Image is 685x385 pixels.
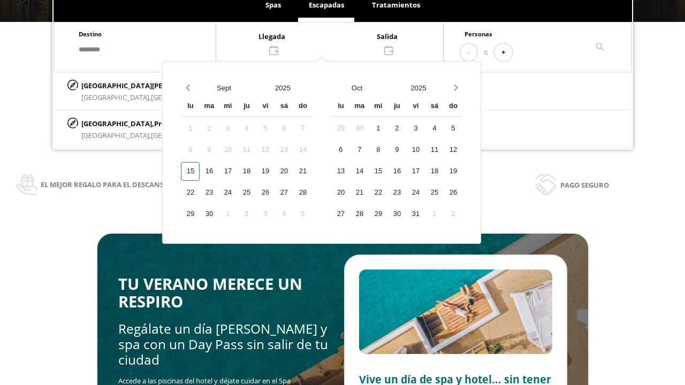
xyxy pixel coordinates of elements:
[218,141,237,159] div: 10
[465,30,492,38] span: Personas
[181,97,312,224] div: Calendar wrapper
[350,97,369,116] div: ma
[218,119,237,138] div: 3
[425,97,444,116] div: sá
[181,119,200,138] div: 1
[425,141,444,159] div: 11
[237,141,256,159] div: 11
[293,205,312,224] div: 5
[256,162,275,181] div: 19
[181,119,312,224] div: Calendar days
[350,119,369,138] div: 30
[256,119,275,138] div: 5
[275,183,293,202] div: 27
[444,205,462,224] div: 2
[118,273,302,312] span: TU VERANO MERECE UN RESPIRO
[256,205,275,224] div: 3
[293,141,312,159] div: 14
[218,183,237,202] div: 24
[256,141,275,159] div: 12
[425,205,444,224] div: 1
[484,47,488,58] span: 0
[151,93,219,102] span: [GEOGRAPHIC_DATA]
[444,119,462,138] div: 5
[200,119,218,138] div: 2
[81,118,219,129] p: [GEOGRAPHIC_DATA],
[331,162,350,181] div: 13
[275,205,293,224] div: 4
[425,183,444,202] div: 25
[350,162,369,181] div: 14
[275,97,293,116] div: sá
[387,119,406,138] div: 2
[237,183,256,202] div: 25
[359,269,552,354] img: Slide2.BHA6Qswy.webp
[369,141,387,159] div: 8
[406,141,425,159] div: 10
[444,141,462,159] div: 12
[81,80,234,91] p: [GEOGRAPHIC_DATA][PERSON_NAME],
[406,162,425,181] div: 17
[81,93,151,102] span: [GEOGRAPHIC_DATA],
[200,205,218,224] div: 30
[444,183,462,202] div: 26
[425,162,444,181] div: 18
[275,162,293,181] div: 20
[293,119,312,138] div: 7
[81,130,151,140] span: [GEOGRAPHIC_DATA],
[331,119,350,138] div: 29
[200,97,218,116] div: ma
[331,97,350,116] div: lu
[218,97,237,116] div: mi
[200,183,218,202] div: 23
[369,97,387,116] div: mi
[387,162,406,181] div: 16
[331,119,462,224] div: Calendar days
[118,320,328,369] span: Regálate un día [PERSON_NAME] y spa con un Day Pass sin salir de tu ciudad
[406,183,425,202] div: 24
[237,205,256,224] div: 2
[406,119,425,138] div: 3
[256,97,275,116] div: vi
[331,183,350,202] div: 20
[181,79,194,97] button: Previous month
[350,141,369,159] div: 7
[331,141,350,159] div: 6
[200,141,218,159] div: 9
[181,141,200,159] div: 8
[237,162,256,181] div: 18
[406,97,425,116] div: vi
[387,97,406,116] div: ju
[331,205,350,224] div: 27
[154,119,187,128] span: Provincia
[218,162,237,181] div: 17
[425,119,444,138] div: 4
[387,141,406,159] div: 9
[181,162,200,181] div: 15
[181,205,200,224] div: 29
[369,183,387,202] div: 22
[253,79,312,97] button: Open years overlay
[350,205,369,224] div: 28
[449,79,462,97] button: Next month
[200,162,218,181] div: 16
[237,97,256,116] div: ju
[387,205,406,224] div: 30
[350,183,369,202] div: 21
[181,97,200,116] div: lu
[560,179,609,191] span: Pago seguro
[275,119,293,138] div: 6
[237,119,256,138] div: 4
[181,183,200,202] div: 22
[79,30,102,38] span: Destino
[494,44,512,61] button: +
[194,79,253,97] button: Open months overlay
[41,179,210,190] span: El mejor regalo para el descanso y la salud
[444,97,462,116] div: do
[369,205,387,224] div: 29
[256,183,275,202] div: 26
[293,162,312,181] div: 21
[444,162,462,181] div: 19
[218,205,237,224] div: 1
[387,183,406,202] div: 23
